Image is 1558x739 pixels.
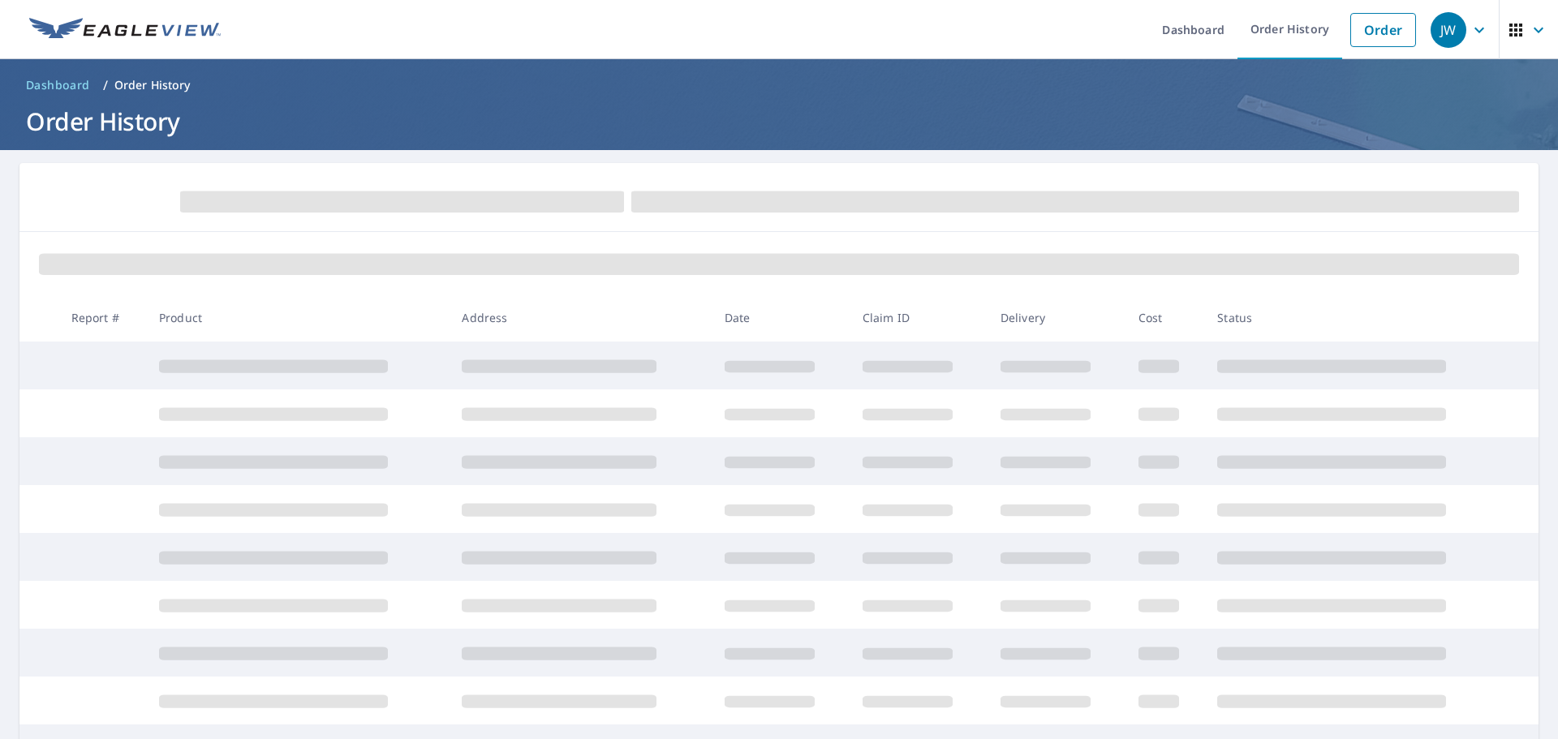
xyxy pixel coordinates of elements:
[58,294,146,342] th: Report #
[712,294,850,342] th: Date
[850,294,988,342] th: Claim ID
[19,72,1539,98] nav: breadcrumb
[19,72,97,98] a: Dashboard
[146,294,449,342] th: Product
[29,18,221,42] img: EV Logo
[1125,294,1205,342] th: Cost
[103,75,108,95] li: /
[1350,13,1416,47] a: Order
[114,77,191,93] p: Order History
[1431,12,1466,48] div: JW
[26,77,90,93] span: Dashboard
[19,105,1539,138] h1: Order History
[449,294,711,342] th: Address
[1204,294,1508,342] th: Status
[988,294,1125,342] th: Delivery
